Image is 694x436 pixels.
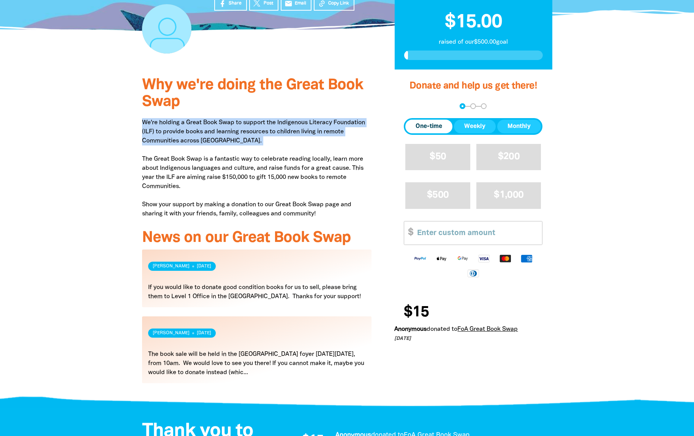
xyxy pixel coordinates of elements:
[409,254,431,263] img: Paypal logo
[460,103,465,109] button: Navigate to step 1 of 3 to enter your donation amount
[427,191,449,199] span: $500
[452,254,473,263] img: Google Pay logo
[404,118,542,135] div: Donation frequency
[497,120,541,133] button: Monthly
[404,248,542,283] div: Available payment methods
[476,182,541,209] button: $1,000
[507,122,531,131] span: Monthly
[498,152,520,161] span: $200
[494,191,523,199] span: $1,000
[142,118,372,218] p: We're holding a Great Book Swap to support the Indigenous Literacy Foundation (ILF) to provide bo...
[405,120,452,133] button: One-time
[142,250,372,392] div: Paginated content
[412,221,542,245] input: Enter custom amount
[394,335,546,343] p: [DATE]
[445,14,502,31] span: $15.00
[454,120,496,133] button: Weekly
[394,300,552,343] div: Donation stream
[516,254,537,263] img: American Express logo
[409,82,537,90] span: Donate and help us get there!
[470,103,476,109] button: Navigate to step 2 of 3 to enter your details
[473,254,495,263] img: Visa logo
[464,122,485,131] span: Weekly
[405,144,470,170] button: $50
[142,230,372,246] h3: News on our Great Book Swap
[427,327,457,332] span: donated to
[142,78,363,109] span: Why we're doing the Great Book Swap
[404,305,429,320] span: $15
[431,254,452,263] img: Apple Pay logo
[481,103,487,109] button: Navigate to step 3 of 3 to enter your payment details
[404,38,543,47] p: raised of our $500.00 goal
[404,221,413,245] span: $
[416,122,442,131] span: One-time
[394,327,427,332] em: Anonymous
[476,144,541,170] button: $200
[405,182,470,209] button: $500
[495,254,516,263] img: Mastercard logo
[463,269,484,278] img: Diners Club logo
[457,327,518,332] a: FoA Great Book Swap
[430,152,446,161] span: $50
